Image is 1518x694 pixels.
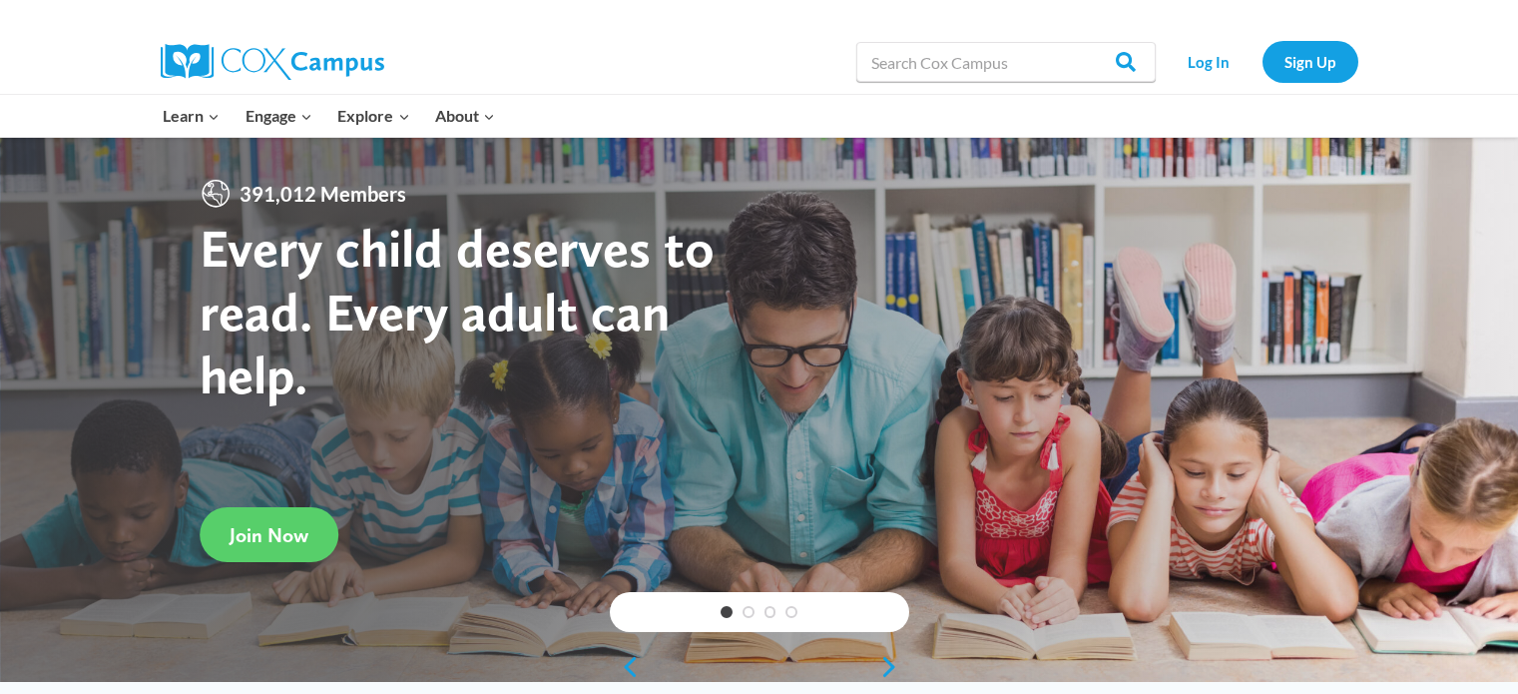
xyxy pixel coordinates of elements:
a: Log In [1166,41,1253,82]
a: Sign Up [1263,41,1358,82]
span: Learn [163,103,220,129]
span: Join Now [230,523,308,547]
nav: Primary Navigation [151,95,508,137]
input: Search Cox Campus [856,42,1156,82]
span: 391,012 Members [232,178,414,210]
span: About [435,103,495,129]
a: Join Now [200,507,338,562]
nav: Secondary Navigation [1166,41,1358,82]
img: Cox Campus [161,44,384,80]
a: 1 [721,606,733,618]
div: content slider buttons [610,647,909,687]
span: Engage [246,103,312,129]
a: previous [610,655,640,679]
a: 4 [785,606,797,618]
a: next [879,655,909,679]
strong: Every child deserves to read. Every adult can help. [200,216,715,406]
span: Explore [337,103,409,129]
a: 3 [764,606,776,618]
a: 2 [743,606,755,618]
